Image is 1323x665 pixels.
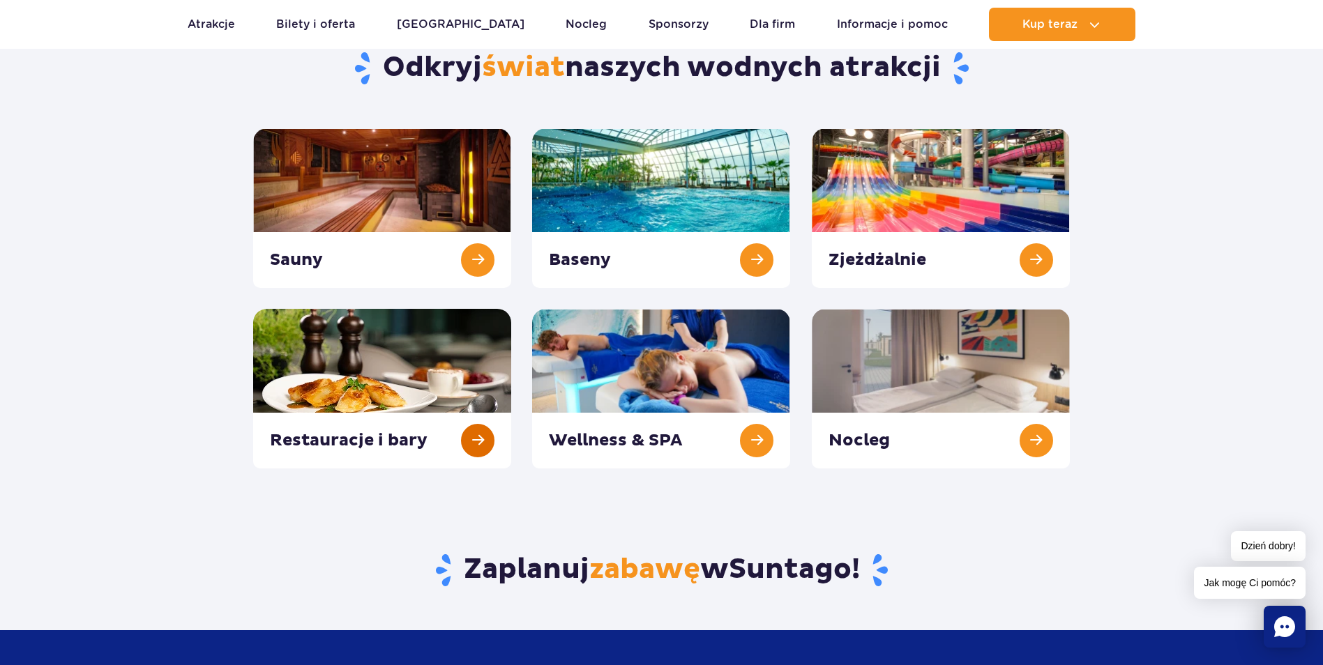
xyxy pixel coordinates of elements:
[1194,567,1306,599] span: Jak mogę Ci pomóc?
[397,8,524,41] a: [GEOGRAPHIC_DATA]
[1231,531,1306,561] span: Dzień dobry!
[253,552,1070,588] h3: Zaplanuj w !
[276,8,355,41] a: Bilety i oferta
[989,8,1135,41] button: Kup teraz
[1264,606,1306,648] div: Chat
[566,8,607,41] a: Nocleg
[1022,18,1078,31] span: Kup teraz
[589,552,700,587] span: zabawę
[837,8,948,41] a: Informacje i pomoc
[482,50,565,85] span: świat
[649,8,709,41] a: Sponsorzy
[729,552,852,587] span: Suntago
[750,8,795,41] a: Dla firm
[188,8,235,41] a: Atrakcje
[253,50,1070,86] h1: Odkryj naszych wodnych atrakcji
